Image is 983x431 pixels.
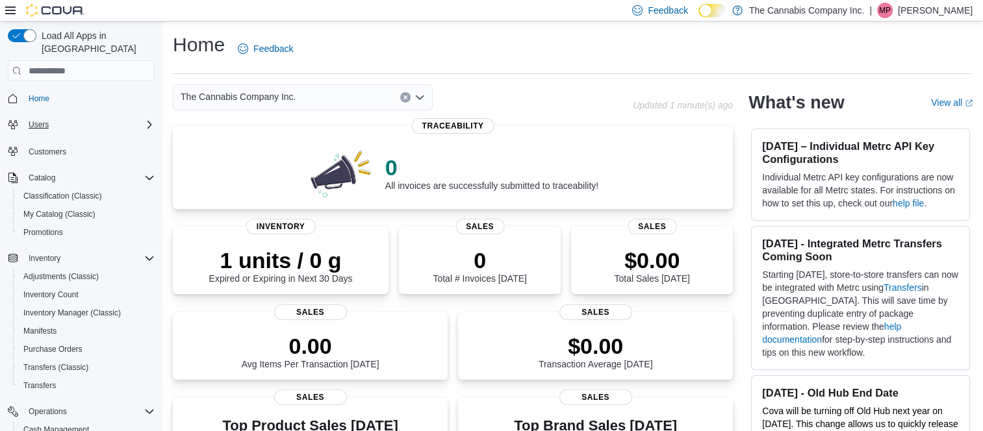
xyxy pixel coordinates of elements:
[749,3,864,18] p: The Cannabis Company Inc.
[18,341,88,357] a: Purchase Orders
[893,198,924,208] a: help file
[13,322,160,340] button: Manifests
[3,169,160,187] button: Catalog
[18,341,155,357] span: Purchase Orders
[762,386,959,399] h3: [DATE] - Old Hub End Date
[23,326,57,336] span: Manifests
[209,247,353,284] div: Expired or Expiring in Next 30 Days
[274,304,347,320] span: Sales
[965,99,973,107] svg: External link
[13,358,160,376] button: Transfers (Classic)
[762,171,959,210] p: Individual Metrc API key configurations are now available for all Metrc states. For instructions ...
[884,282,922,293] a: Transfers
[23,227,63,238] span: Promotions
[400,92,411,103] button: Clear input
[931,97,973,108] a: View allExternal link
[13,205,160,223] button: My Catalog (Classic)
[242,333,379,369] div: Avg Items Per Transaction [DATE]
[18,360,94,375] a: Transfers (Classic)
[23,170,60,186] button: Catalog
[3,249,160,267] button: Inventory
[18,225,155,240] span: Promotions
[18,378,155,393] span: Transfers
[18,269,155,284] span: Adjustments (Classic)
[385,154,598,180] p: 0
[412,118,494,134] span: Traceability
[3,89,160,108] button: Home
[869,3,872,18] p: |
[26,4,84,17] img: Cova
[18,287,84,302] a: Inventory Count
[23,117,155,132] span: Users
[18,206,155,222] span: My Catalog (Classic)
[23,271,99,282] span: Adjustments (Classic)
[18,225,68,240] a: Promotions
[698,4,726,18] input: Dark Mode
[18,287,155,302] span: Inventory Count
[23,289,79,300] span: Inventory Count
[539,333,653,359] p: $0.00
[23,344,83,354] span: Purchase Orders
[433,247,526,273] p: 0
[173,32,225,58] h1: Home
[455,219,504,234] span: Sales
[18,323,155,339] span: Manifests
[559,304,632,320] span: Sales
[246,219,316,234] span: Inventory
[748,92,844,113] h2: What's new
[253,42,293,55] span: Feedback
[614,247,689,273] p: $0.00
[29,93,49,104] span: Home
[13,223,160,241] button: Promotions
[23,170,155,186] span: Catalog
[23,380,56,391] span: Transfers
[13,304,160,322] button: Inventory Manager (Classic)
[13,187,160,205] button: Classification (Classic)
[433,247,526,284] div: Total # Invoices [DATE]
[23,90,155,106] span: Home
[18,206,101,222] a: My Catalog (Classic)
[633,100,733,110] p: Updated 1 minute(s) ago
[648,4,687,17] span: Feedback
[762,268,959,359] p: Starting [DATE], store-to-store transfers can now be integrated with Metrc using in [GEOGRAPHIC_D...
[23,362,88,373] span: Transfers (Classic)
[18,378,61,393] a: Transfers
[29,253,60,264] span: Inventory
[13,267,160,286] button: Adjustments (Classic)
[29,119,49,130] span: Users
[614,247,689,284] div: Total Sales [DATE]
[898,3,973,18] p: [PERSON_NAME]
[18,188,107,204] a: Classification (Classic)
[879,3,891,18] span: MP
[385,154,598,191] div: All invoices are successfully submitted to traceability!
[23,91,55,106] a: Home
[307,147,375,199] img: 0
[181,89,296,105] span: The Cannabis Company Inc.
[762,237,959,263] h3: [DATE] - Integrated Metrc Transfers Coming Soon
[18,360,155,375] span: Transfers (Classic)
[762,140,959,166] h3: [DATE] – Individual Metrc API Key Configurations
[23,191,102,201] span: Classification (Classic)
[23,308,121,318] span: Inventory Manager (Classic)
[877,3,893,18] div: Mitch Parker
[36,29,155,55] span: Load All Apps in [GEOGRAPHIC_DATA]
[3,116,160,134] button: Users
[13,376,160,395] button: Transfers
[415,92,425,103] button: Open list of options
[29,147,66,157] span: Customers
[29,406,67,417] span: Operations
[274,389,347,405] span: Sales
[23,209,96,219] span: My Catalog (Classic)
[23,251,66,266] button: Inventory
[18,188,155,204] span: Classification (Classic)
[3,402,160,421] button: Operations
[18,323,62,339] a: Manifests
[23,404,155,419] span: Operations
[233,36,298,62] a: Feedback
[23,251,155,266] span: Inventory
[29,173,55,183] span: Catalog
[628,219,676,234] span: Sales
[209,247,353,273] p: 1 units / 0 g
[23,117,54,132] button: Users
